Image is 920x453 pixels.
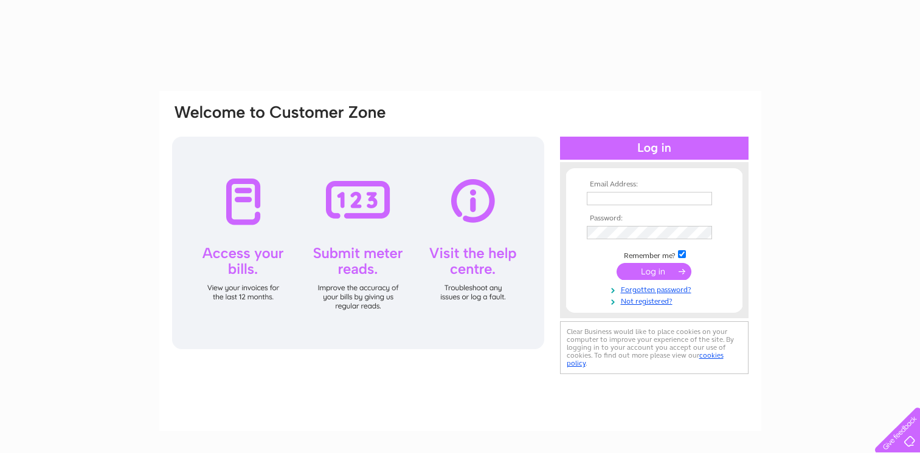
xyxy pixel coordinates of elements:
[587,295,725,306] a: Not registered?
[584,214,725,223] th: Password:
[567,351,724,367] a: cookies policy
[560,321,749,374] div: Clear Business would like to place cookies on your computer to improve your experience of the sit...
[617,263,691,280] input: Submit
[584,248,725,261] td: Remember me?
[587,283,725,295] a: Forgotten password?
[584,180,725,189] th: Email Address:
